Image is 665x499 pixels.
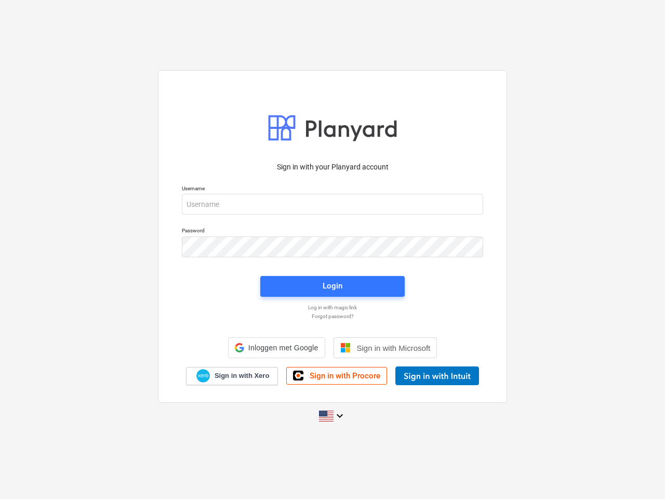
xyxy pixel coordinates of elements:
[182,162,483,173] p: Sign in with your Planyard account
[357,344,431,352] span: Sign in with Microsoft
[286,367,387,385] a: Sign in with Procore
[182,194,483,215] input: Username
[228,337,325,358] div: Inloggen met Google
[334,410,346,422] i: keyboard_arrow_down
[215,371,269,380] span: Sign in with Xero
[260,276,405,297] button: Login
[177,304,488,311] a: Log in with magic link
[182,185,483,194] p: Username
[323,279,342,293] div: Login
[186,367,278,385] a: Sign in with Xero
[196,369,210,383] img: Xero logo
[177,313,488,320] a: Forgot password?
[182,227,483,236] p: Password
[340,343,351,353] img: Microsoft logo
[248,344,318,352] span: Inloggen met Google
[310,371,380,380] span: Sign in with Procore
